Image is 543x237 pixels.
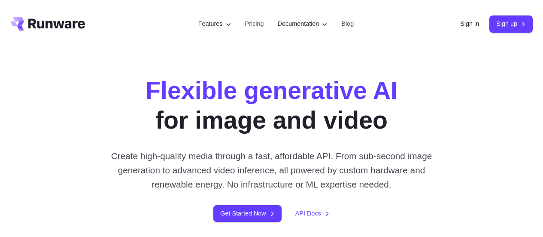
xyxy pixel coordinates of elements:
[295,209,330,219] a: API Docs
[104,149,439,192] p: Create high-quality media through a fast, affordable API. From sub-second image generation to adv...
[460,19,479,29] a: Sign in
[146,76,397,135] h1: for image and video
[245,19,264,29] a: Pricing
[341,19,354,29] a: Blog
[146,77,397,104] strong: Flexible generative AI
[213,205,281,222] a: Get Started Now
[278,19,328,29] label: Documentation
[198,19,231,29] label: Features
[489,15,533,32] a: Sign up
[10,17,85,31] a: Go to /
